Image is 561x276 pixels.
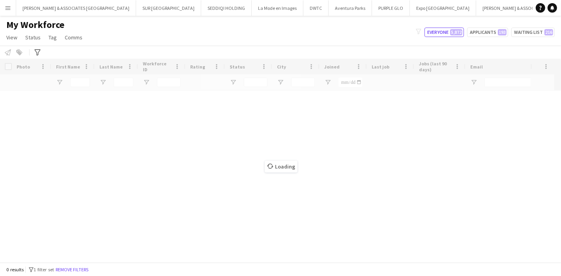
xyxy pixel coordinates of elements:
a: Status [22,32,44,43]
span: 5,872 [450,29,462,35]
app-action-btn: Advanced filters [33,48,42,57]
span: Comms [65,34,82,41]
button: PURPLE GLO [372,0,410,16]
button: Aventura Parks [329,0,372,16]
button: Applicants193 [467,28,508,37]
span: 193 [498,29,507,35]
button: [PERSON_NAME] & ASSOCIATES KSA [476,0,561,16]
span: 1 filter set [34,267,54,272]
button: SUR [GEOGRAPHIC_DATA] [136,0,201,16]
button: Waiting list216 [511,28,555,37]
button: SEDDIQI HOLDING [201,0,252,16]
a: View [3,32,21,43]
button: Remove filters [54,265,90,274]
a: Tag [45,32,60,43]
span: Status [25,34,41,41]
span: View [6,34,17,41]
span: My Workforce [6,19,64,31]
span: Tag [49,34,57,41]
button: La Mode en Images [252,0,303,16]
button: DWTC [303,0,329,16]
a: Comms [62,32,86,43]
span: 216 [544,29,553,35]
span: Loading [265,161,297,172]
button: Everyone5,872 [424,28,464,37]
button: [PERSON_NAME] & ASSOCIATES [GEOGRAPHIC_DATA] [16,0,136,16]
button: Expo [GEOGRAPHIC_DATA] [410,0,476,16]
